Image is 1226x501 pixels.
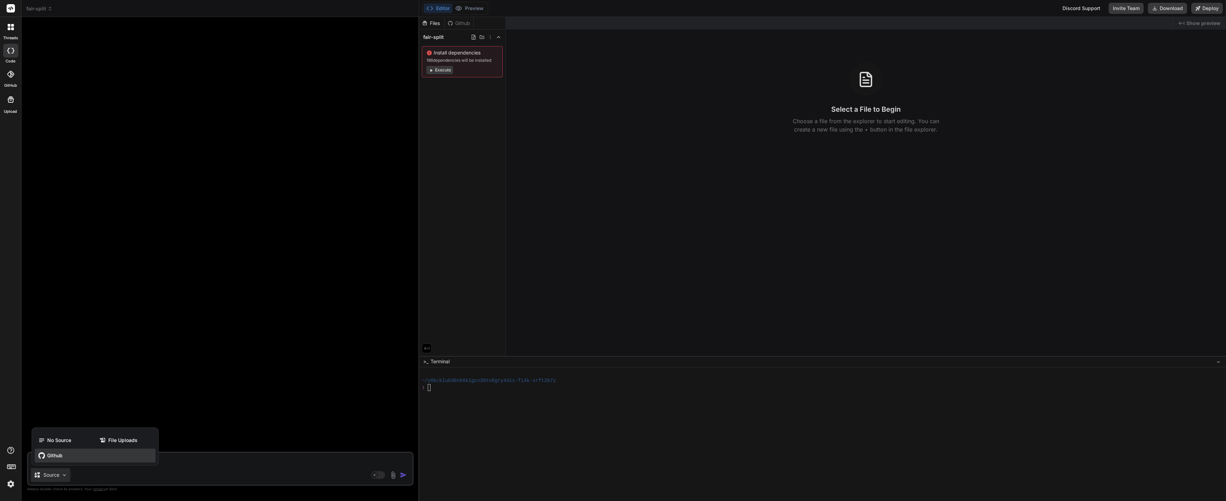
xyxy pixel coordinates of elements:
img: settings [5,478,17,490]
label: GitHub [4,83,17,88]
span: Github [47,452,62,459]
label: threads [3,35,18,41]
span: No Source [47,437,71,444]
label: Upload [4,109,17,114]
label: code [6,58,16,64]
span: File Uploads [108,437,137,444]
